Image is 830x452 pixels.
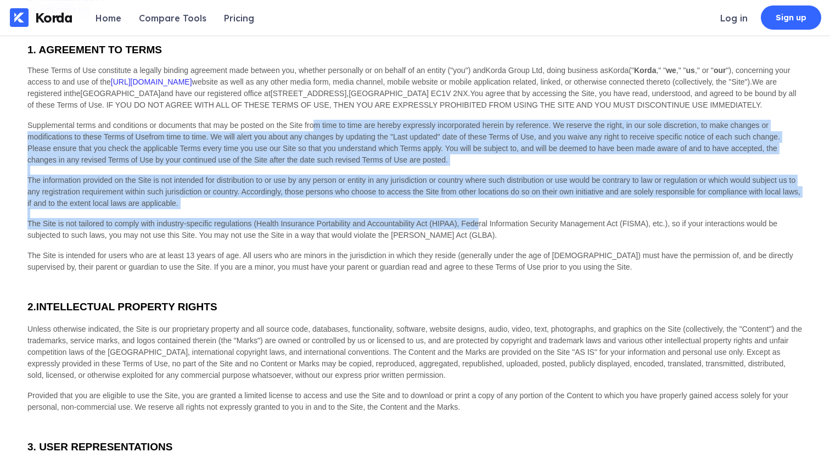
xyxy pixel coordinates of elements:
span: Supplemental terms and conditions or documents that may be posted on the Site from time to time a... [27,121,780,164]
div: Pricing [224,13,254,24]
div: Log in [720,13,748,24]
span: The Site is not tailored to comply with industry-specific regulations (Health Insurance Portabili... [27,219,777,239]
span: INTELLECTUAL PROPERTY RIGHTS [27,301,217,313]
bdt: Korda [608,66,629,75]
span: The information provided on the Site is not intended for distribution to or use by any person or ... [27,176,800,208]
span: We are registered in the [27,77,777,98]
span: Provided that you are eligible to use the Site, you are granted a limited license to access and u... [27,391,788,411]
div: Compare Tools [139,13,206,24]
strong: us [686,66,695,75]
a: [URL][DOMAIN_NAME] [111,77,192,86]
span: The Site is intended for users who are at least 13 years of age. All users who are minors in the ... [27,251,793,271]
bdt: [STREET_ADDRESS] [271,89,346,98]
bdt: . [468,89,470,98]
bdt: [GEOGRAPHIC_DATA] [349,89,429,98]
div: Home [96,13,121,24]
div: and have our registered office at , You agree that by accessing the Site, you have read, understo... [27,65,803,111]
div: Korda [35,9,72,26]
span: 2. [27,301,36,313]
strong: our [714,66,726,75]
strong: we [666,66,676,75]
span: 1. AGREEMENT TO TERMS [27,44,162,55]
div: Sign up [776,12,807,23]
a: Sign up [761,5,821,30]
bdt: [GEOGRAPHIC_DATA] [81,89,161,98]
strong: Korda [634,66,656,75]
bdt: EC1V 2NX [431,89,468,98]
bdt: Korda Group Ltd [486,66,543,75]
span: These Terms of Use constitute a legally binding agreement made between you, whether personally or... [27,66,790,98]
span: Unless otherwise indicated, the Site is our proprietary property and all source code, databases, ... [27,325,802,380]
